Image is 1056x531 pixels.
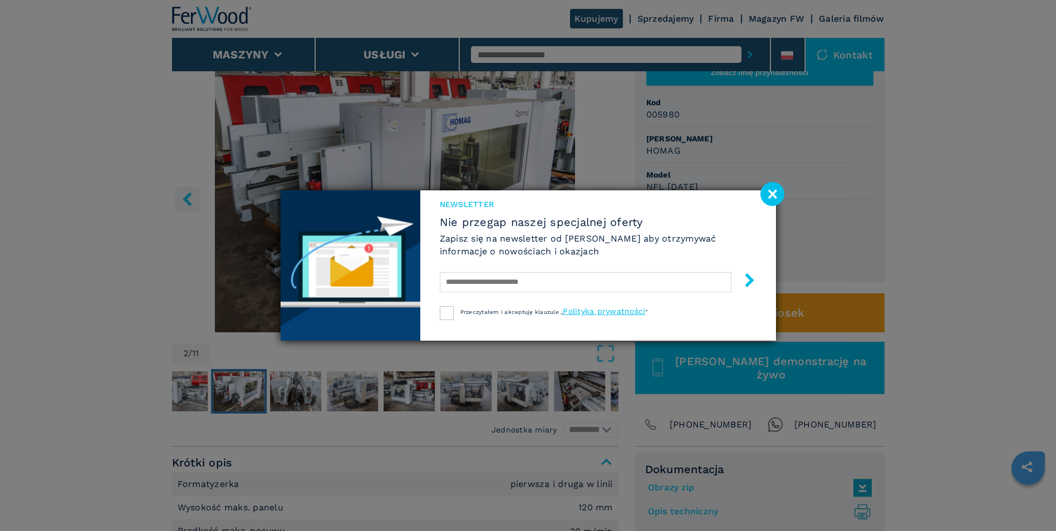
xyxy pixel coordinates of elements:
[440,215,757,229] span: Nie przegap naszej specjalnej oferty
[440,199,757,210] span: Newsletter
[281,190,420,341] img: Newsletter image
[460,309,563,315] span: Przeczytałem i akceptuję klauzule „
[645,309,647,315] span: ”
[731,269,757,295] button: submit-button
[563,307,645,316] a: Polityka prywatności
[440,232,757,258] h6: Zapisz się na newsletter od [PERSON_NAME] aby otrzymywać informacje o nowościach i okazjach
